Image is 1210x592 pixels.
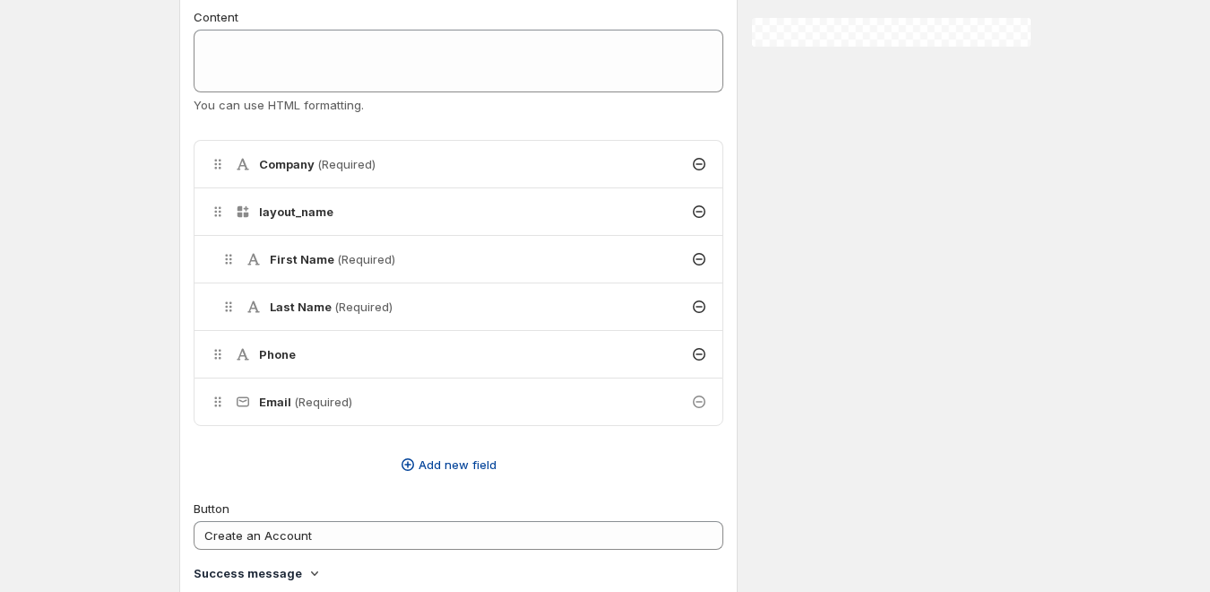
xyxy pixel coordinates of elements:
[194,10,238,24] span: Content
[259,203,333,221] h4: layout_name
[270,298,393,316] h4: Last Name
[194,564,302,582] h4: Success message
[294,395,352,409] span: (Required)
[337,252,395,266] span: (Required)
[270,250,395,268] h4: First Name
[183,450,713,479] button: Add new field
[317,157,376,171] span: (Required)
[259,393,352,411] h4: Email
[334,300,393,314] span: (Required)
[259,345,296,363] h4: Phone
[259,155,376,173] h4: Company
[194,98,364,112] span: You can use HTML formatting.
[419,456,497,474] span: Add new field
[194,501,229,516] span: Button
